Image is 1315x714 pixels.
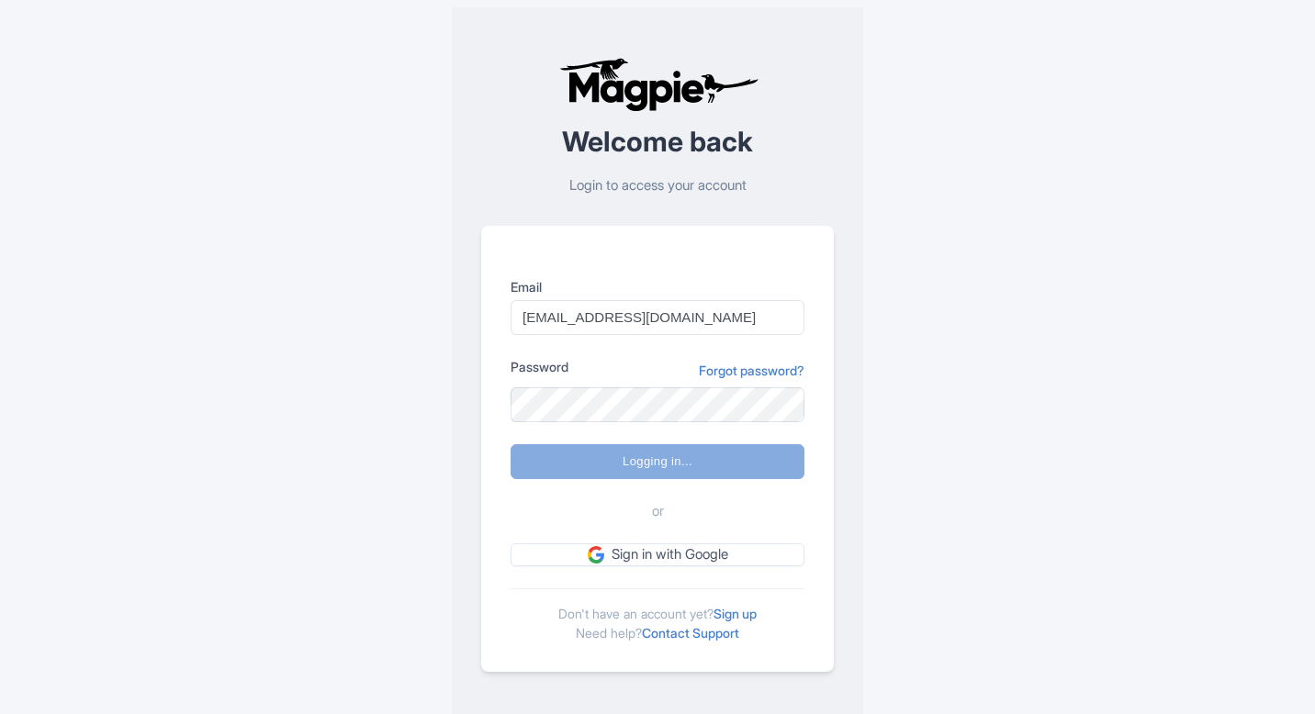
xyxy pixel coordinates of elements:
[511,357,568,376] label: Password
[699,361,804,380] a: Forgot password?
[481,175,834,196] p: Login to access your account
[642,625,739,641] a: Contact Support
[511,588,804,642] div: Don't have an account yet? Need help?
[511,277,804,296] label: Email
[588,546,604,563] img: google.svg
[555,57,761,112] img: logo-ab69f6fb50320c5b225c76a69d11143b.png
[511,300,804,335] input: you@example.com
[652,501,664,522] span: or
[511,444,804,479] input: Logging in...
[511,543,804,566] a: Sign in with Google
[714,606,757,621] a: Sign up
[481,127,834,157] h2: Welcome back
